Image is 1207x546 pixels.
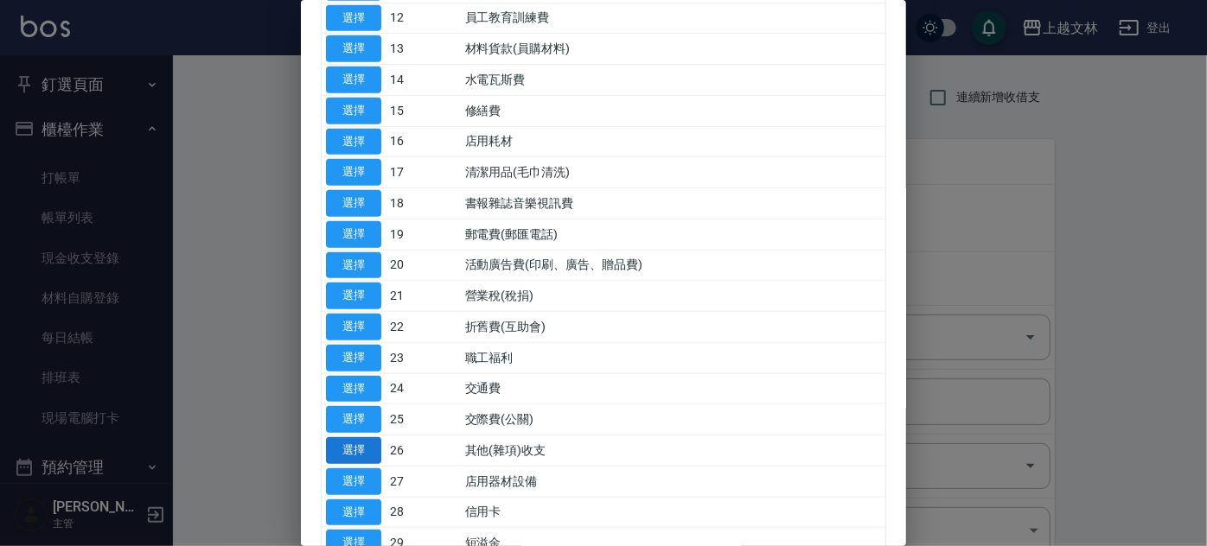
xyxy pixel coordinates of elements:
[461,188,885,219] td: 書報雜誌音樂視訊費
[386,3,461,34] td: 12
[461,34,885,65] td: 材料貨款(員購材料)
[326,406,381,433] button: 選擇
[326,35,381,62] button: 選擇
[386,497,461,528] td: 28
[386,404,461,435] td: 25
[461,281,885,312] td: 營業稅(稅捐)
[386,34,461,65] td: 13
[326,468,381,495] button: 選擇
[386,435,461,467] td: 26
[326,283,381,309] button: 選擇
[386,65,461,96] td: 14
[461,126,885,157] td: 店用耗材
[326,129,381,156] button: 選擇
[386,95,461,126] td: 15
[326,190,381,217] button: 選擇
[386,312,461,343] td: 22
[386,126,461,157] td: 16
[326,499,381,526] button: 選擇
[386,466,461,497] td: 27
[386,157,461,188] td: 17
[461,95,885,126] td: 修繕費
[386,250,461,281] td: 20
[326,98,381,124] button: 選擇
[461,497,885,528] td: 信用卡
[326,5,381,32] button: 選擇
[461,466,885,497] td: 店用器材設備
[386,188,461,219] td: 18
[386,281,461,312] td: 21
[326,221,381,248] button: 選擇
[461,219,885,250] td: 郵電費(郵匯電話)
[461,435,885,467] td: 其他(雜項)收支
[386,342,461,373] td: 23
[461,342,885,373] td: 職工福利
[461,312,885,343] td: 折舊費(互助會)
[461,250,885,281] td: 活動廣告費(印刷、廣告、贈品費)
[386,373,461,404] td: 24
[461,404,885,435] td: 交際費(公關)
[326,252,381,279] button: 選擇
[386,219,461,250] td: 19
[326,159,381,186] button: 選擇
[326,437,381,464] button: 選擇
[326,376,381,403] button: 選擇
[461,65,885,96] td: 水電瓦斯費
[461,3,885,34] td: 員工教育訓練費
[326,314,381,340] button: 選擇
[326,345,381,371] button: 選擇
[326,67,381,93] button: 選擇
[461,373,885,404] td: 交通費
[461,157,885,188] td: 清潔用品(毛巾清洗)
